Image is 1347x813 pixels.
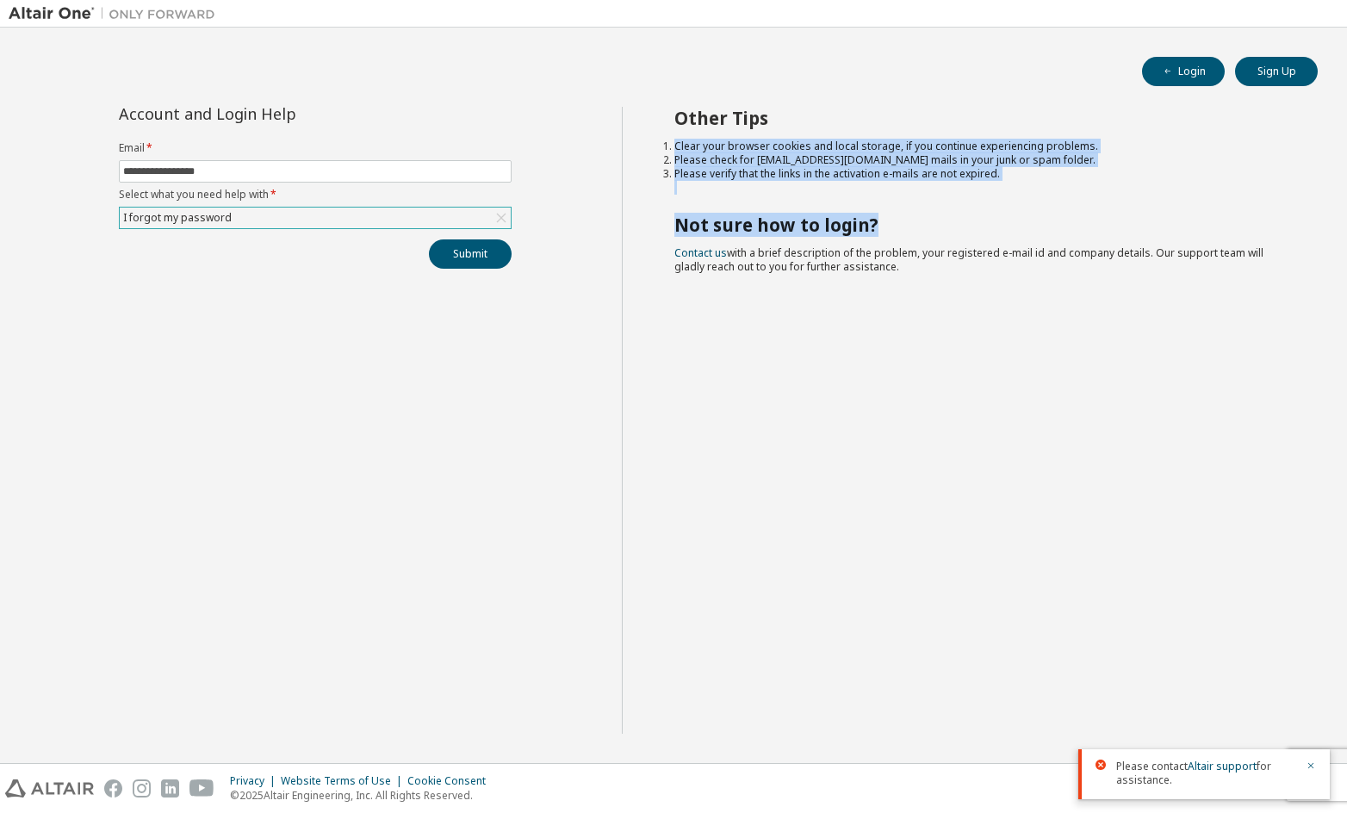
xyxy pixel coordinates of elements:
button: Sign Up [1235,57,1318,86]
div: Website Terms of Use [281,774,407,788]
label: Email [119,141,512,155]
img: altair_logo.svg [5,779,94,797]
img: facebook.svg [104,779,122,797]
div: Cookie Consent [407,774,496,788]
div: Account and Login Help [119,107,433,121]
div: I forgot my password [120,208,511,228]
li: Please check for [EMAIL_ADDRESS][DOMAIN_NAME] mails in your junk or spam folder. [674,153,1288,167]
img: youtube.svg [189,779,214,797]
span: Please contact for assistance. [1116,760,1295,787]
p: © 2025 Altair Engineering, Inc. All Rights Reserved. [230,788,496,803]
label: Select what you need help with [119,188,512,202]
button: Login [1142,57,1225,86]
img: linkedin.svg [161,779,179,797]
div: I forgot my password [121,208,234,227]
li: Clear your browser cookies and local storage, if you continue experiencing problems. [674,140,1288,153]
img: instagram.svg [133,779,151,797]
a: Contact us [674,245,727,260]
div: Privacy [230,774,281,788]
h2: Not sure how to login? [674,214,1288,236]
button: Submit [429,239,512,269]
span: with a brief description of the problem, your registered e-mail id and company details. Our suppo... [674,245,1263,274]
li: Please verify that the links in the activation e-mails are not expired. [674,167,1288,181]
h2: Other Tips [674,107,1288,129]
a: Altair support [1188,759,1257,773]
img: Altair One [9,5,224,22]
